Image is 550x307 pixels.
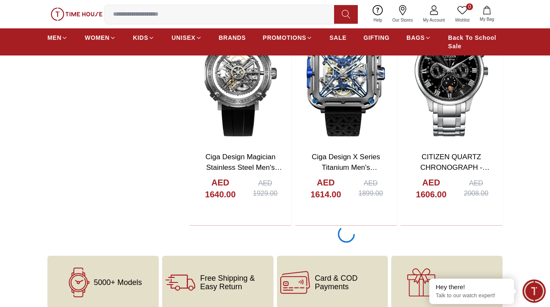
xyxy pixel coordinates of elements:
span: GIFTING [363,33,390,42]
div: AED 1929.00 [248,178,283,199]
span: 5000+ Models [94,278,142,287]
img: Ciga Design Magician Stainless Steel Men's Automatic Silver Dial Watch - M051-SS01-W6B [190,10,291,145]
img: CITIZEN QUARTZ CHRONOGRAPH - AP1050-81E [401,10,502,145]
a: BRANDS [219,30,246,45]
a: GIFTING [363,30,390,45]
a: Help [368,3,387,25]
div: AED 1899.00 [353,178,388,199]
div: AED 2008.00 [459,178,494,199]
span: 0 [466,3,473,10]
span: Gift Wrapping [441,278,488,287]
a: Ciga Design Magician Stainless Steel Men's Automatic Silver Dial Watch - M051-SS01-W6B [199,153,282,194]
h4: AED 1640.00 [198,177,243,200]
span: My Bag [476,16,497,22]
span: Wishlist [452,17,473,23]
span: Our Stores [389,17,416,23]
h4: AED 1614.00 [304,177,348,200]
a: SALE [329,30,346,45]
a: Ciga Design X Series Titanium Men's Mechanical Silver+Blue+Multi Color Dial Watch - X021-TIBU-W25BK [307,153,385,215]
img: ... [51,8,102,21]
a: Our Stores [387,3,418,25]
h4: AED 1606.00 [409,177,453,200]
a: KIDS [133,30,155,45]
a: Back To School Sale [448,30,503,54]
a: 0Wishlist [450,3,475,25]
span: MEN [47,33,61,42]
a: PROMOTIONS [263,30,313,45]
span: Back To School Sale [448,33,503,50]
span: Free Shipping & Easy Return [200,274,270,291]
span: KIDS [133,33,148,42]
a: CITIZEN QUARTZ CHRONOGRAPH - AP1050-81E [420,153,489,183]
a: UNISEX [171,30,202,45]
p: Talk to our watch expert! [436,292,508,299]
span: BAGS [406,33,425,42]
button: My Bag [475,4,499,24]
span: Help [370,17,386,23]
span: PROMOTIONS [263,33,307,42]
img: Ciga Design X Series Titanium Men's Mechanical Silver+Blue+Multi Color Dial Watch - X021-TIBU-W25BK [295,10,397,145]
a: WOMEN [85,30,116,45]
span: WOMEN [85,33,110,42]
span: SALE [329,33,346,42]
a: BAGS [406,30,431,45]
span: My Account [420,17,448,23]
div: Hey there! [436,283,508,291]
span: BRANDS [219,33,246,42]
div: Chat Widget [522,279,546,303]
a: MEN [47,30,68,45]
span: UNISEX [171,33,195,42]
span: Card & COD Payments [315,274,385,291]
